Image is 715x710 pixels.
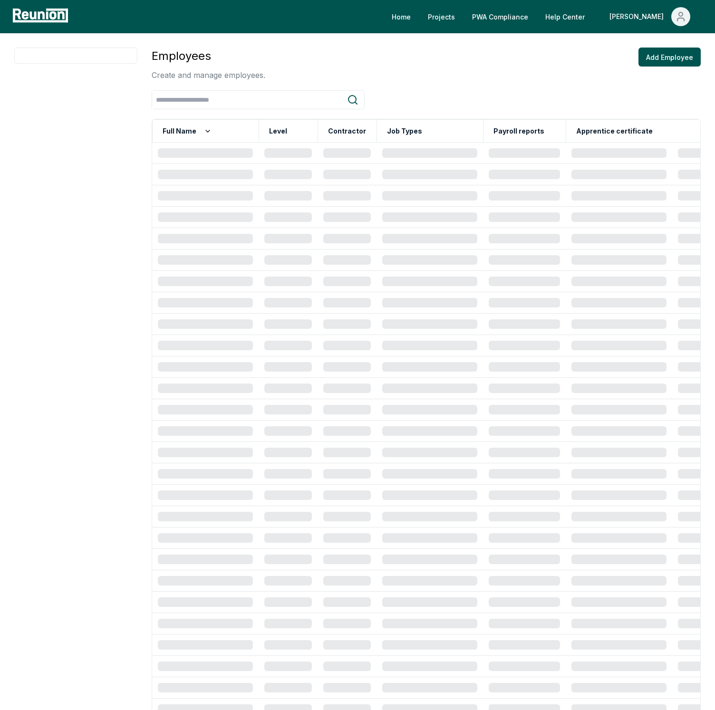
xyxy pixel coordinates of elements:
a: Home [384,7,418,26]
a: Help Center [538,7,592,26]
button: Level [267,122,289,141]
button: Full Name [161,122,213,141]
button: Add Employee [638,48,701,67]
p: Create and manage employees. [152,69,265,81]
a: Projects [420,7,463,26]
h3: Employees [152,48,265,65]
nav: Main [384,7,705,26]
button: Contractor [326,122,368,141]
button: Payroll reports [492,122,546,141]
button: [PERSON_NAME] [602,7,698,26]
button: Apprentice certificate [574,122,655,141]
button: Job Types [385,122,424,141]
a: PWA Compliance [464,7,536,26]
div: [PERSON_NAME] [609,7,667,26]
